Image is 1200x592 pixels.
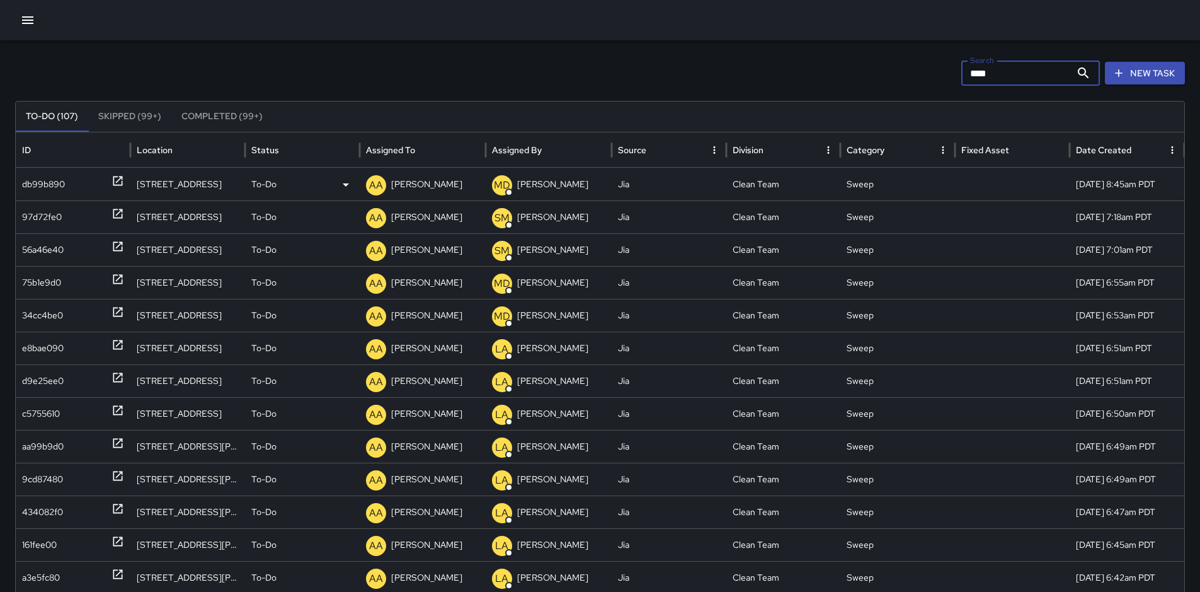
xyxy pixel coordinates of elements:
[840,233,955,266] div: Sweep
[130,364,245,397] div: 286 Linden Street
[369,211,383,226] p: AA
[847,144,884,156] div: Category
[840,496,955,528] div: Sweep
[612,233,726,266] div: Jia
[612,332,726,364] div: Jia
[726,266,841,299] div: Clean Team
[517,496,588,528] p: [PERSON_NAME]
[1070,496,1184,528] div: 10/14/2025, 6:47am PDT
[251,299,277,332] p: To-Do
[1070,168,1184,200] div: 10/14/2025, 8:45am PDT
[726,364,841,397] div: Clean Team
[726,496,841,528] div: Clean Team
[22,529,57,561] div: 161fee00
[251,463,277,496] p: To-Do
[1076,144,1131,156] div: Date Created
[391,529,462,561] p: [PERSON_NAME]
[391,463,462,496] p: [PERSON_NAME]
[171,102,273,132] button: Completed (99+)
[1070,430,1184,463] div: 10/14/2025, 6:49am PDT
[612,299,726,332] div: Jia
[517,299,588,332] p: [PERSON_NAME]
[251,267,277,299] p: To-Do
[130,266,245,299] div: 295 Fell Street
[495,374,508,390] p: LA
[1070,463,1184,496] div: 10/14/2025, 6:49am PDT
[612,496,726,528] div: Jia
[1163,141,1181,159] button: Date Created column menu
[494,276,510,291] p: MD
[840,332,955,364] div: Sweep
[820,141,837,159] button: Division column menu
[251,144,279,156] div: Status
[130,168,245,200] div: 170 Fell Street
[1070,200,1184,233] div: 10/14/2025, 7:18am PDT
[840,266,955,299] div: Sweep
[1070,332,1184,364] div: 10/14/2025, 6:51am PDT
[1070,266,1184,299] div: 10/14/2025, 6:55am PDT
[251,529,277,561] p: To-Do
[130,496,245,528] div: 329 Hayes Street
[1070,364,1184,397] div: 10/14/2025, 6:51am PDT
[495,342,508,357] p: LA
[130,430,245,463] div: 350 Gough Street
[840,463,955,496] div: Sweep
[251,234,277,266] p: To-Do
[726,233,841,266] div: Clean Team
[137,144,173,156] div: Location
[726,332,841,364] div: Clean Team
[369,374,383,390] p: AA
[495,538,508,554] p: LA
[612,528,726,561] div: Jia
[391,299,462,332] p: [PERSON_NAME]
[733,144,763,156] div: Division
[840,168,955,200] div: Sweep
[706,141,723,159] button: Source column menu
[840,200,955,233] div: Sweep
[251,398,277,430] p: To-Do
[22,234,64,266] div: 56a46e40
[517,365,588,397] p: [PERSON_NAME]
[495,571,508,586] p: LA
[612,168,726,200] div: Jia
[840,397,955,430] div: Sweep
[517,431,588,463] p: [PERSON_NAME]
[517,201,588,233] p: [PERSON_NAME]
[369,538,383,554] p: AA
[130,233,245,266] div: 345 Franklin Street
[391,168,462,200] p: [PERSON_NAME]
[366,144,415,156] div: Assigned To
[517,267,588,299] p: [PERSON_NAME]
[840,364,955,397] div: Sweep
[22,332,64,364] div: e8bae090
[495,506,508,521] p: LA
[612,430,726,463] div: Jia
[369,243,383,258] p: AA
[369,571,383,586] p: AA
[22,168,65,200] div: db99b890
[517,463,588,496] p: [PERSON_NAME]
[1105,62,1185,85] button: New Task
[369,178,383,193] p: AA
[1070,233,1184,266] div: 10/14/2025, 7:01am PDT
[251,365,277,397] p: To-Do
[517,398,588,430] p: [PERSON_NAME]
[391,234,462,266] p: [PERSON_NAME]
[726,200,841,233] div: Clean Team
[726,397,841,430] div: Clean Team
[130,463,245,496] div: 395 Hayes Street
[612,364,726,397] div: Jia
[726,463,841,496] div: Clean Team
[369,276,383,291] p: AA
[970,55,994,66] label: Search
[726,528,841,561] div: Clean Team
[492,144,542,156] div: Assigned By
[391,332,462,364] p: [PERSON_NAME]
[618,144,646,156] div: Source
[369,309,383,324] p: AA
[517,529,588,561] p: [PERSON_NAME]
[391,496,462,528] p: [PERSON_NAME]
[369,506,383,521] p: AA
[612,266,726,299] div: Jia
[1070,397,1184,430] div: 10/14/2025, 6:50am PDT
